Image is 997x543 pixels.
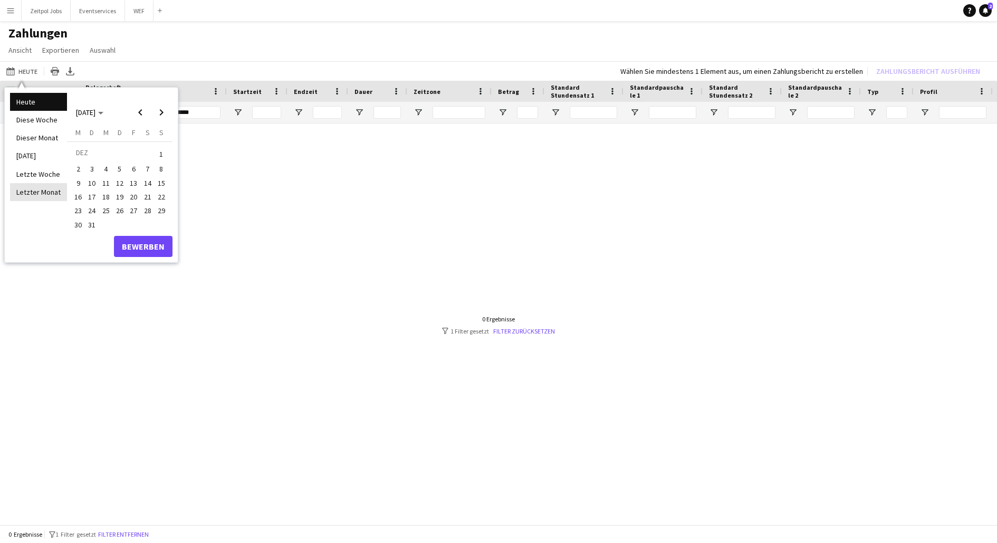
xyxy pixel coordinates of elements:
[38,43,83,57] a: Exportieren
[10,129,67,147] li: Dieser Monat
[570,106,617,119] input: Standard Stundensatz 1 Filtereingang
[99,176,113,190] button: 11-12-2024
[127,162,140,176] button: 06-12-2024
[75,128,81,137] span: M
[71,190,85,204] button: 16-12-2024
[85,43,120,57] a: Auswahl
[86,218,99,231] span: 31
[155,176,168,190] button: 15-12-2024
[517,106,538,119] input: Betrag Filtereingang
[155,146,168,162] button: 01-12-2024
[788,108,798,117] button: Filtermenü öffnen
[42,45,79,55] span: Exportieren
[4,43,36,57] a: Ansicht
[72,103,108,122] button: Choose month and year
[55,530,96,538] span: 1 Filter gesetzt
[113,190,127,204] button: 19-12-2024
[155,190,168,203] span: 22
[146,128,150,137] span: S
[233,108,243,117] button: Filtermenü öffnen
[10,111,67,129] li: Diese Woche
[709,83,763,99] span: Standard Stundensatz 2
[90,128,94,137] span: D
[630,83,684,99] span: Standardpauschale 1
[85,217,99,231] button: 31-12-2024
[127,176,140,190] button: 13-12-2024
[159,128,164,137] span: S
[168,106,221,119] input: Name Filtereingang
[10,165,67,183] li: Letzte Woche
[71,162,85,176] button: 02-12-2024
[85,204,99,217] button: 24-12-2024
[118,128,122,137] span: D
[113,204,127,217] button: 26-12-2024
[10,183,67,201] li: Letzter Monat
[71,176,85,190] button: 09-12-2024
[72,177,84,189] span: 9
[113,176,127,190] button: 12-12-2024
[920,108,929,117] button: Filtermenü öffnen
[630,108,639,117] button: Filtermenü öffnen
[414,108,423,117] button: Filtermenü öffnen
[433,106,485,119] input: Zeitzone Filtereingang
[442,315,555,323] div: 0 Ergebnisse
[886,106,907,119] input: Typ Filtereingang
[8,45,32,55] span: Ansicht
[99,190,113,204] button: 18-12-2024
[988,3,993,9] span: 2
[114,236,172,257] button: Bewerben
[127,205,140,217] span: 27
[442,327,555,335] div: 1 Filter gesetzt
[498,88,519,96] span: Betrag
[100,190,112,203] span: 18
[22,1,71,21] button: Zeitpol Jobs
[99,204,113,217] button: 25-12-2024
[920,88,937,96] span: Profil
[155,190,168,204] button: 22-12-2024
[807,106,855,119] input: Standardpauschale 2 Filtereingang
[155,147,168,161] span: 1
[141,163,154,176] span: 7
[649,106,696,119] input: Standardpauschale 1 Filtereingang
[100,163,112,176] span: 4
[620,66,863,76] div: Wählen Sie mindestens 1 Element aus, um einen Zahlungsbericht zu erstellen
[132,128,136,137] span: F
[125,1,154,21] button: WEF
[414,88,440,96] span: Zeitzone
[86,163,99,176] span: 3
[155,205,168,217] span: 29
[113,177,126,189] span: 12
[141,190,154,203] span: 21
[113,205,126,217] span: 26
[140,162,154,176] button: 07-12-2024
[709,108,718,117] button: Filtermenü öffnen
[127,177,140,189] span: 13
[127,190,140,203] span: 20
[86,177,99,189] span: 10
[103,128,109,137] span: M
[64,65,76,78] app-action-btn: XLSX exportieren
[233,88,262,96] span: Startzeit
[155,204,168,217] button: 29-12-2024
[113,190,126,203] span: 19
[551,83,605,99] span: Standard Stundensatz 1
[127,190,140,204] button: 20-12-2024
[10,147,67,165] li: [DATE]
[252,106,281,119] input: Startzeit Filtereingang
[86,190,99,203] span: 17
[85,176,99,190] button: 10-12-2024
[130,102,151,123] button: Previous month
[294,88,318,96] span: Endzeit
[86,205,99,217] span: 24
[72,163,84,176] span: 2
[71,217,85,231] button: 30-12-2024
[72,190,84,203] span: 16
[354,108,364,117] button: Filtermenü öffnen
[294,108,303,117] button: Filtermenü öffnen
[979,4,992,17] a: 2
[71,204,85,217] button: 23-12-2024
[151,102,172,123] button: Next month
[140,176,154,190] button: 14-12-2024
[76,108,95,117] span: [DATE]
[155,162,168,176] button: 08-12-2024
